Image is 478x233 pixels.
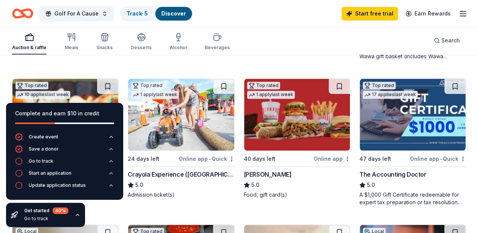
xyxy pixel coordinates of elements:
button: Alcohol [170,30,187,54]
div: [PERSON_NAME] [244,170,292,179]
button: Meals [65,30,78,54]
div: Auction & raffle [12,45,46,51]
button: Save a donor [15,145,114,157]
div: 40 % [53,207,68,214]
div: Top rated [363,82,396,89]
button: Auction & raffle [12,30,46,54]
div: Online app [314,154,350,163]
div: Alcohol [170,45,187,51]
a: Image for Portillo'sTop rated1 applylast week40 days leftOnline app[PERSON_NAME]5.0Food, gift car... [244,78,350,199]
div: Online app Quick [179,154,235,163]
button: Snacks [96,30,113,54]
button: Update application status [15,182,114,194]
a: Home [12,5,33,22]
div: Update application status [29,182,86,188]
div: Beverages [205,45,230,51]
a: Earn Rewards [401,7,455,20]
button: Create event [15,133,114,145]
div: Top rated [247,82,280,89]
div: 17 applies last week [363,91,418,99]
div: Create event [29,134,58,140]
span: Search [441,36,460,45]
div: Complete and earn $10 in credit [15,109,114,118]
img: Image for Crayola Experience (Orlando) [128,79,234,151]
div: 1 apply last week [131,91,179,99]
button: Go to track [15,157,114,169]
button: Beverages [205,30,230,54]
div: Top rated [131,82,164,89]
div: Top rated [15,82,48,89]
button: Start an application [15,169,114,182]
div: 1 apply last week [247,91,295,99]
a: Track· 5 [127,10,148,17]
img: Image for Portillo's [244,79,350,151]
div: A $1,000 Gift Certificate redeemable for expert tax preparation or tax resolution services—recipi... [359,191,466,206]
div: Start an application [29,170,71,176]
div: Crayola Experience ([GEOGRAPHIC_DATA]) [128,170,234,179]
a: Image for Crayola Experience (Orlando)Top rated1 applylast week24 days leftOnline app•QuickCrayol... [128,78,234,199]
span: • [209,156,210,162]
div: Snacks [96,45,113,51]
span: 5.0 [251,180,259,190]
div: Save a donor [29,146,59,152]
div: Go to track [29,158,53,164]
div: 40 days left [244,154,275,163]
span: • [440,156,442,162]
div: Go to track [24,216,68,222]
span: 5.0 [367,180,375,190]
div: 47 days left [359,154,391,163]
button: Search [428,33,466,48]
div: Food, gift card(s) [244,191,350,199]
a: Start free trial [342,7,398,20]
div: Desserts [131,45,152,51]
div: Admission ticket(s) [128,191,234,199]
span: 5.0 [135,180,143,190]
button: Golf For A Cause [39,6,114,21]
a: Discover [161,10,186,17]
img: Image for The Accounting Doctor [360,79,466,151]
div: Meals [65,45,78,51]
span: Golf For A Cause [54,9,99,18]
div: Get started [24,207,68,214]
div: The Accounting Doctor [359,170,427,179]
button: Desserts [131,30,152,54]
div: 10 applies last week [15,91,70,99]
div: Online app Quick [410,154,466,163]
div: 24 days left [128,154,159,163]
a: Image for BarkBoxTop rated10 applieslast week24 days leftOnline app•QuickBarkBox5.0Dog toy(s), do... [12,78,119,199]
a: Image for The Accounting DoctorTop rated17 applieslast week47 days leftOnline app•QuickThe Accoun... [359,78,466,206]
button: Track· 5Discover [120,6,193,21]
